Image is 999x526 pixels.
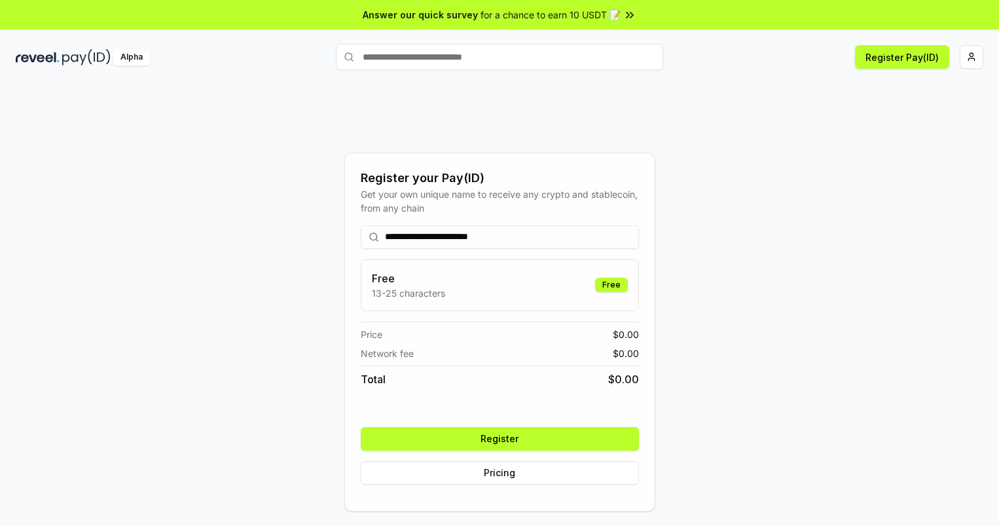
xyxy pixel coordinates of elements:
[16,49,60,66] img: reveel_dark
[113,49,150,66] div: Alpha
[608,371,639,387] span: $ 0.00
[361,328,382,341] span: Price
[361,347,414,360] span: Network fee
[361,187,639,215] div: Get your own unique name to receive any crypto and stablecoin, from any chain
[613,328,639,341] span: $ 0.00
[372,286,445,300] p: 13-25 characters
[613,347,639,360] span: $ 0.00
[361,461,639,485] button: Pricing
[361,371,386,387] span: Total
[361,169,639,187] div: Register your Pay(ID)
[372,271,445,286] h3: Free
[481,8,621,22] span: for a chance to earn 10 USDT 📝
[595,278,628,292] div: Free
[855,45,949,69] button: Register Pay(ID)
[62,49,111,66] img: pay_id
[361,427,639,451] button: Register
[363,8,478,22] span: Answer our quick survey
